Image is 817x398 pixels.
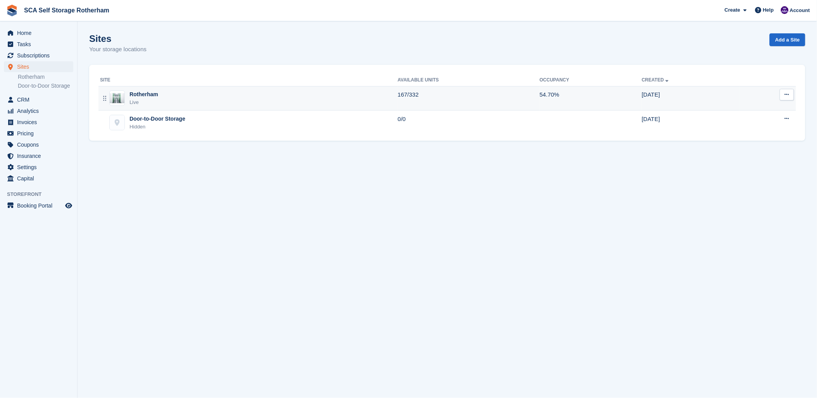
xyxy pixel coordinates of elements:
[540,86,642,111] td: 54.70%
[17,39,64,50] span: Tasks
[21,4,112,17] a: SCA Self Storage Rotherham
[4,106,73,116] a: menu
[110,115,124,130] img: Door-to-Door Storage site image placeholder
[4,28,73,38] a: menu
[17,151,64,161] span: Insurance
[17,50,64,61] span: Subscriptions
[4,200,73,211] a: menu
[17,117,64,128] span: Invoices
[4,50,73,61] a: menu
[18,73,73,81] a: Rotherham
[4,151,73,161] a: menu
[130,99,158,106] div: Live
[130,115,185,123] div: Door-to-Door Storage
[770,33,805,46] a: Add a Site
[17,162,64,173] span: Settings
[398,86,540,111] td: 167/332
[781,6,789,14] img: Kelly Neesham
[642,77,670,83] a: Created
[130,123,185,131] div: Hidden
[64,201,73,210] a: Preview store
[17,128,64,139] span: Pricing
[763,6,774,14] span: Help
[110,93,124,103] img: Image of Rotherham site
[17,173,64,184] span: Capital
[4,117,73,128] a: menu
[4,173,73,184] a: menu
[4,128,73,139] a: menu
[7,190,77,198] span: Storefront
[6,5,18,16] img: stora-icon-8386f47178a22dfd0bd8f6a31ec36ba5ce8667c1dd55bd0f319d3a0aa187defe.svg
[17,61,64,72] span: Sites
[17,139,64,150] span: Coupons
[4,162,73,173] a: menu
[17,106,64,116] span: Analytics
[398,74,540,87] th: Available Units
[17,94,64,105] span: CRM
[89,45,147,54] p: Your storage locations
[89,33,147,44] h1: Sites
[540,74,642,87] th: Occupancy
[725,6,740,14] span: Create
[790,7,810,14] span: Account
[98,74,398,87] th: Site
[17,28,64,38] span: Home
[4,139,73,150] a: menu
[4,61,73,72] a: menu
[4,39,73,50] a: menu
[642,86,739,111] td: [DATE]
[18,82,73,90] a: Door-to-Door Storage
[4,94,73,105] a: menu
[398,111,540,135] td: 0/0
[642,111,739,135] td: [DATE]
[130,90,158,99] div: Rotherham
[17,200,64,211] span: Booking Portal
